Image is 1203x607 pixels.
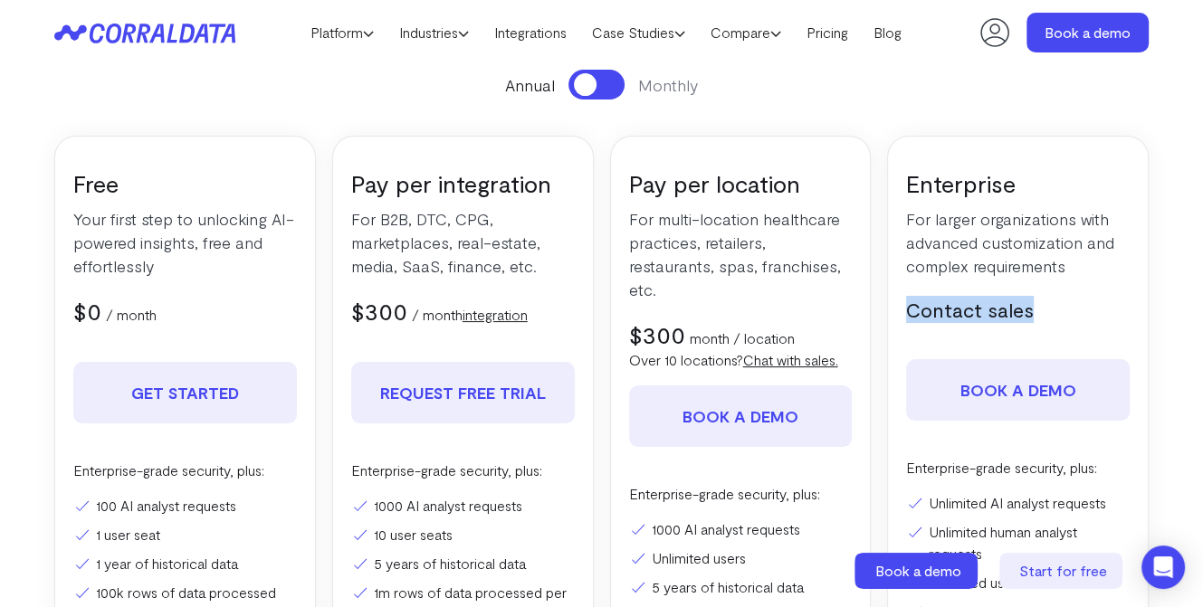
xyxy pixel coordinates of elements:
a: Get Started [73,362,297,423]
p: month / location [690,327,795,349]
span: $300 [629,320,685,348]
h3: Enterprise [906,168,1130,198]
a: Platform [298,19,387,46]
a: Chat with sales. [743,351,838,368]
span: Start for free [1019,562,1107,579]
p: For multi-location healthcare practices, retailers, restaurants, spas, franchises, etc. [629,207,853,301]
p: Enterprise-grade security, plus: [629,483,853,505]
a: integration [463,306,528,323]
p: For B2B, DTC, CPG, marketplaces, real-estate, media, SaaS, finance, etc. [351,207,575,278]
li: Unlimited human analyst requests [906,521,1130,564]
a: Industries [387,19,482,46]
li: Unlimited AI analyst requests [906,492,1130,514]
a: Book a demo [906,359,1130,421]
li: 1000 AI analyst requests [629,518,853,540]
li: 100 AI analyst requests [73,495,297,517]
li: Unlimited users [629,547,853,569]
a: Book a demo [855,553,981,589]
li: 1 year of historical data [73,553,297,574]
p: / month [106,304,157,326]
a: Start for free [999,553,1126,589]
a: Blog [861,19,914,46]
a: Book a demo [1026,13,1149,52]
a: Book a demo [629,385,853,447]
h3: Free [73,168,297,198]
a: Case Studies [579,19,698,46]
p: Enterprise-grade security, plus: [73,460,297,481]
h3: Pay per location [629,168,853,198]
p: Enterprise-grade security, plus: [351,460,575,481]
span: $0 [73,297,101,325]
span: Annual [505,73,555,97]
p: / month [412,304,528,326]
p: Your first step to unlocking AI-powered insights, free and effortlessly [73,207,297,278]
h3: Pay per integration [351,168,575,198]
a: Pricing [794,19,861,46]
a: Integrations [482,19,579,46]
a: Compare [698,19,794,46]
li: 5 years of historical data [351,553,575,574]
li: 1000 AI analyst requests [351,495,575,517]
li: 10 user seats [351,524,575,545]
a: REQUEST FREE TRIAL [351,362,575,423]
span: Monthly [638,73,698,97]
div: Open Intercom Messenger [1141,545,1185,589]
h5: Contact sales [906,296,1130,323]
span: $300 [351,297,407,325]
li: 1 user seat [73,524,297,545]
p: Enterprise-grade security, plus: [906,457,1130,479]
p: For larger organizations with advanced customization and complex requirements [906,207,1130,278]
span: Book a demo [875,562,961,579]
p: Over 10 locations? [629,349,853,371]
li: 5 years of historical data [629,576,853,598]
